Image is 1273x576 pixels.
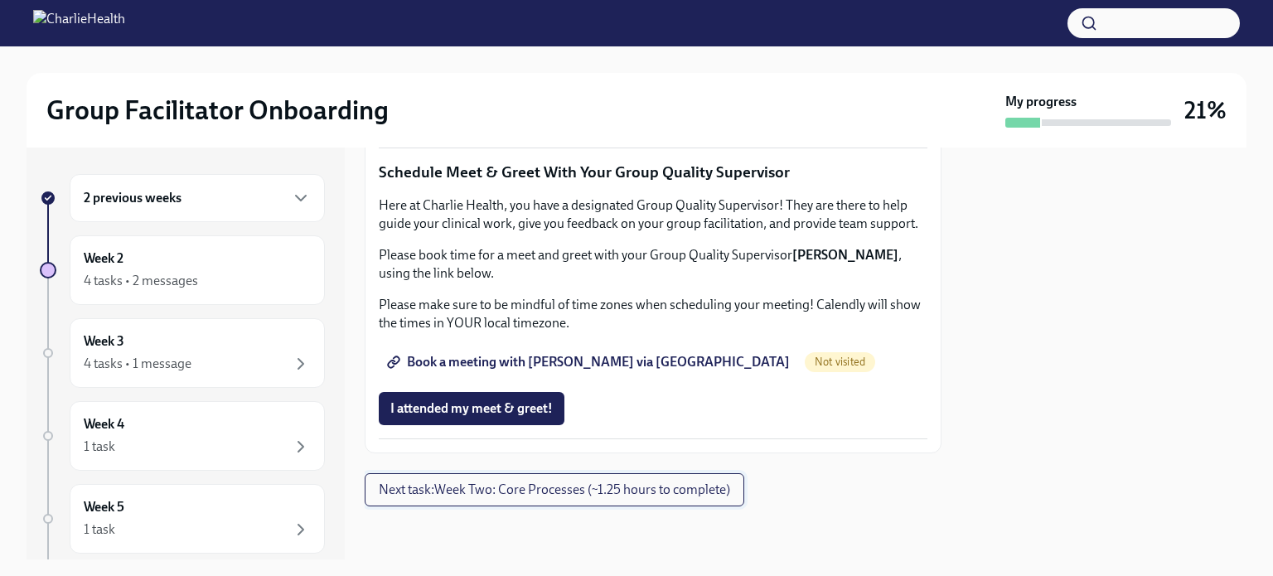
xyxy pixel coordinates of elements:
[1005,93,1077,111] strong: My progress
[84,332,124,351] h6: Week 3
[1184,95,1227,125] h3: 21%
[379,392,564,425] button: I attended my meet & greet!
[379,246,927,283] p: Please book time for a meet and greet with your Group Quality Supervisor , using the link below.
[40,318,325,388] a: Week 34 tasks • 1 message
[365,473,744,506] button: Next task:Week Two: Core Processes (~1.25 hours to complete)
[40,235,325,305] a: Week 24 tasks • 2 messages
[379,346,801,379] a: Book a meeting with [PERSON_NAME] via [GEOGRAPHIC_DATA]
[792,247,898,263] strong: [PERSON_NAME]
[379,482,730,498] span: Next task : Week Two: Core Processes (~1.25 hours to complete)
[40,484,325,554] a: Week 51 task
[805,356,875,368] span: Not visited
[84,520,115,539] div: 1 task
[70,174,325,222] div: 2 previous weeks
[84,272,198,290] div: 4 tasks • 2 messages
[390,400,553,417] span: I attended my meet & greet!
[40,401,325,471] a: Week 41 task
[46,94,389,127] h2: Group Facilitator Onboarding
[390,354,790,370] span: Book a meeting with [PERSON_NAME] via [GEOGRAPHIC_DATA]
[84,189,182,207] h6: 2 previous weeks
[84,498,124,516] h6: Week 5
[379,196,927,233] p: Here at Charlie Health, you have a designated Group Quality Supervisor! They are there to help gu...
[84,249,123,268] h6: Week 2
[379,162,927,183] p: Schedule Meet & Greet With Your Group Quality Supervisor
[84,415,124,433] h6: Week 4
[84,355,191,373] div: 4 tasks • 1 message
[84,438,115,456] div: 1 task
[33,10,125,36] img: CharlieHealth
[379,296,927,332] p: Please make sure to be mindful of time zones when scheduling your meeting! Calendly will show the...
